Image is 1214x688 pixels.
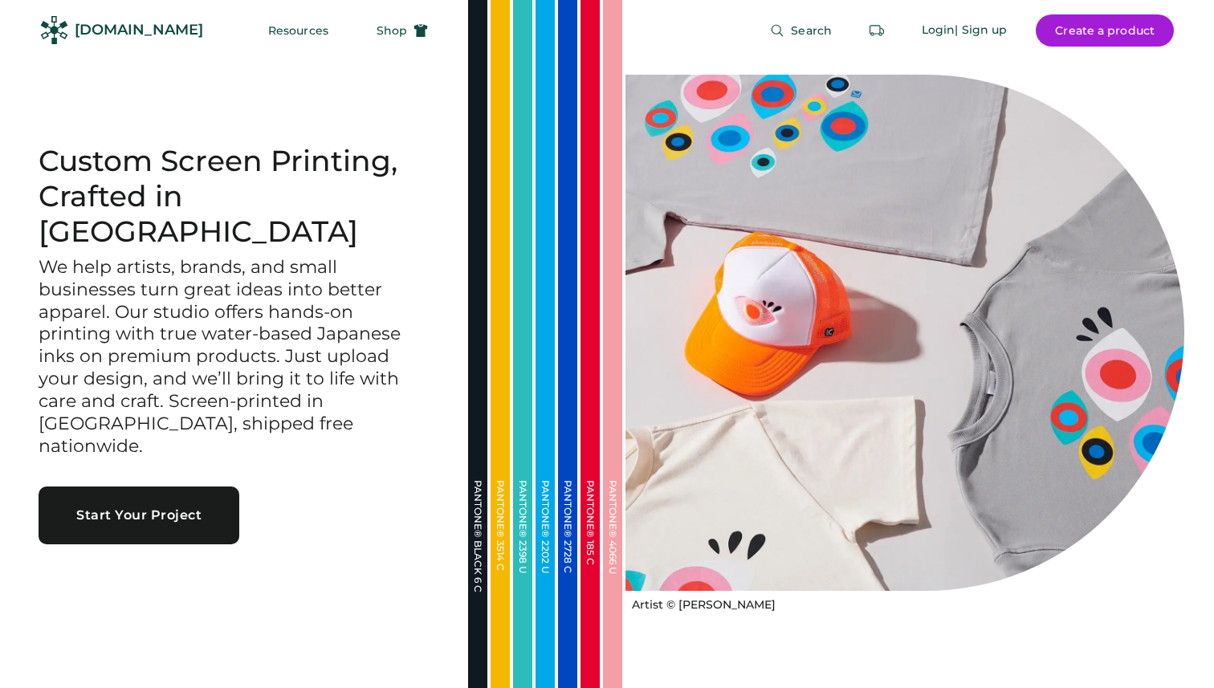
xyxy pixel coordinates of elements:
[249,14,348,47] button: Resources
[495,480,505,641] div: PANTONE® 3514 C
[861,14,893,47] button: Retrieve an order
[955,22,1007,39] div: | Sign up
[473,480,483,641] div: PANTONE® BLACK 6 C
[632,597,776,613] div: Artist © [PERSON_NAME]
[625,591,776,613] a: Artist © [PERSON_NAME]
[922,22,955,39] div: Login
[39,486,239,544] button: Start Your Project
[40,16,68,44] img: Rendered Logo - Screens
[75,20,203,40] div: [DOMAIN_NAME]
[563,480,572,641] div: PANTONE® 2728 C
[39,256,430,458] h3: We help artists, brands, and small businesses turn great ideas into better apparel. Our studio of...
[791,25,832,36] span: Search
[518,480,528,641] div: PANTONE® 2398 U
[39,144,430,250] h1: Custom Screen Printing, Crafted in [GEOGRAPHIC_DATA]
[585,480,595,641] div: PANTONE® 185 C
[377,25,407,36] span: Shop
[357,14,447,47] button: Shop
[540,480,550,641] div: PANTONE® 2202 U
[608,480,617,641] div: PANTONE® 4066 U
[1036,14,1174,47] button: Create a product
[751,14,851,47] button: Search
